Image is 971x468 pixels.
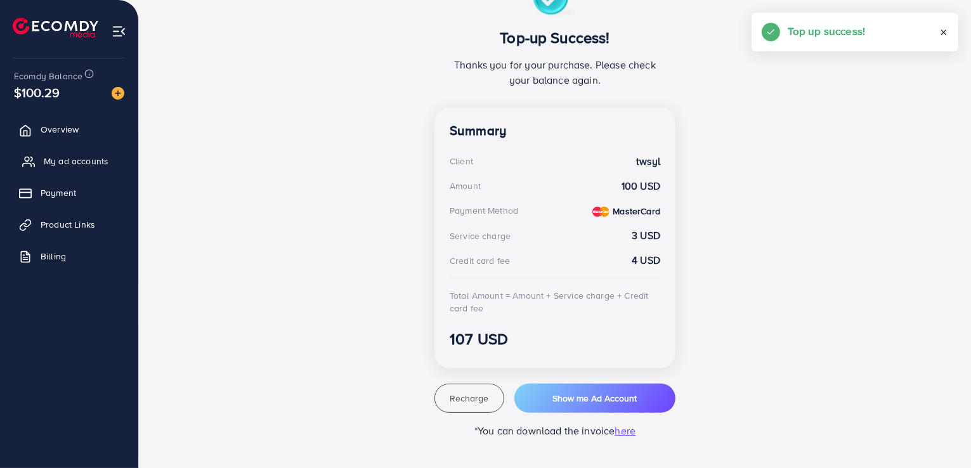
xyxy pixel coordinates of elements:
span: My ad accounts [44,155,108,167]
iframe: Chat [917,411,961,458]
span: Billing [41,250,66,263]
a: Billing [10,244,129,269]
span: here [615,424,636,438]
p: *You can download the invoice [434,423,675,438]
h5: Top up success! [788,23,865,39]
a: Product Links [10,212,129,237]
strong: 3 USD [632,228,660,243]
span: Ecomdy Balance [14,70,82,82]
div: Total Amount = Amount + Service charge + Credit card fee [450,289,660,315]
a: Payment [10,180,129,205]
h3: 107 USD [450,330,660,348]
div: Client [450,155,473,167]
a: My ad accounts [10,148,129,174]
div: Service charge [450,230,511,242]
strong: twsyl [636,154,660,169]
h3: Top-up Success! [450,29,660,47]
p: Thanks you for your purchase. Please check your balance again. [450,57,660,88]
img: image [112,87,124,100]
h4: Summary [450,123,660,139]
button: Show me Ad Account [514,384,675,413]
a: Overview [10,117,129,142]
strong: 100 USD [622,179,660,193]
img: credit [592,207,609,217]
span: Product Links [41,218,95,231]
strong: MasterCard [613,205,660,218]
img: menu [112,24,126,39]
div: Credit card fee [450,254,510,267]
span: Overview [41,123,79,136]
span: Show me Ad Account [552,392,637,405]
button: Recharge [434,384,504,413]
span: Payment [41,186,76,199]
span: Recharge [450,392,488,405]
div: Amount [450,179,481,192]
div: Payment Method [450,204,518,217]
span: $100.29 [15,69,58,117]
strong: 4 USD [632,253,660,268]
img: logo [13,18,98,37]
